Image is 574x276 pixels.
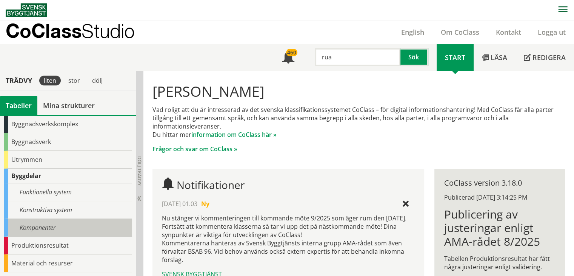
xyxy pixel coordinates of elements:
span: Notifikationer [177,178,245,192]
div: stor [64,76,85,85]
span: Ny [201,200,209,208]
div: Funktionella system [4,183,132,201]
div: Trädvy [2,76,36,85]
div: Utrymmen [4,151,132,169]
a: CoClassStudio [6,20,151,44]
div: dölj [88,76,107,85]
h1: Publicering av justeringar enligt AMA-rådet 8/2025 [444,208,555,248]
a: information om CoClass här » [191,130,277,139]
span: Start [445,53,465,62]
span: Läsa [491,53,507,62]
a: Om CoClass [432,28,488,37]
div: CoClass version 3.18.0 [444,179,555,187]
input: Sök [315,48,400,66]
div: Material och resurser [4,254,132,272]
a: Frågor och svar om CoClass » [152,145,237,153]
span: Redigera [532,53,566,62]
p: Tabellen Produktionsresultat har fått några justeringar enligt validering. [444,254,555,271]
div: 460 [286,49,297,56]
span: Dölj trädvy [136,156,143,186]
button: Sök [400,48,428,66]
h1: [PERSON_NAME] [152,83,565,99]
a: Logga ut [529,28,574,37]
div: Produktionsresultat [4,237,132,254]
a: Redigera [516,44,574,71]
div: Publicerad [DATE] 3:14:25 PM [444,193,555,202]
a: Kontakt [488,28,529,37]
a: 460 [274,44,303,71]
div: Komponenter [4,219,132,237]
div: Byggdelar [4,169,132,183]
a: Läsa [474,44,516,71]
span: [DATE] 01.03 [162,200,197,208]
a: English [393,28,432,37]
p: CoClass [6,26,135,35]
a: Start [437,44,474,71]
div: Byggnadsverk [4,133,132,151]
div: liten [39,76,61,85]
p: Vad roligt att du är intresserad av det svenska klassifikationssystemet CoClass – för digital inf... [152,105,565,139]
img: Svensk Byggtjänst [6,3,47,17]
div: Konstruktiva system [4,201,132,219]
a: Mina strukturer [37,96,100,115]
p: Nu stänger vi kommenteringen till kommande möte 9/2025 som äger rum den [DATE]. Fortsätt att komm... [162,214,415,264]
span: Notifikationer [282,52,294,64]
div: Byggnadsverkskomplex [4,115,132,133]
span: Studio [82,20,135,42]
